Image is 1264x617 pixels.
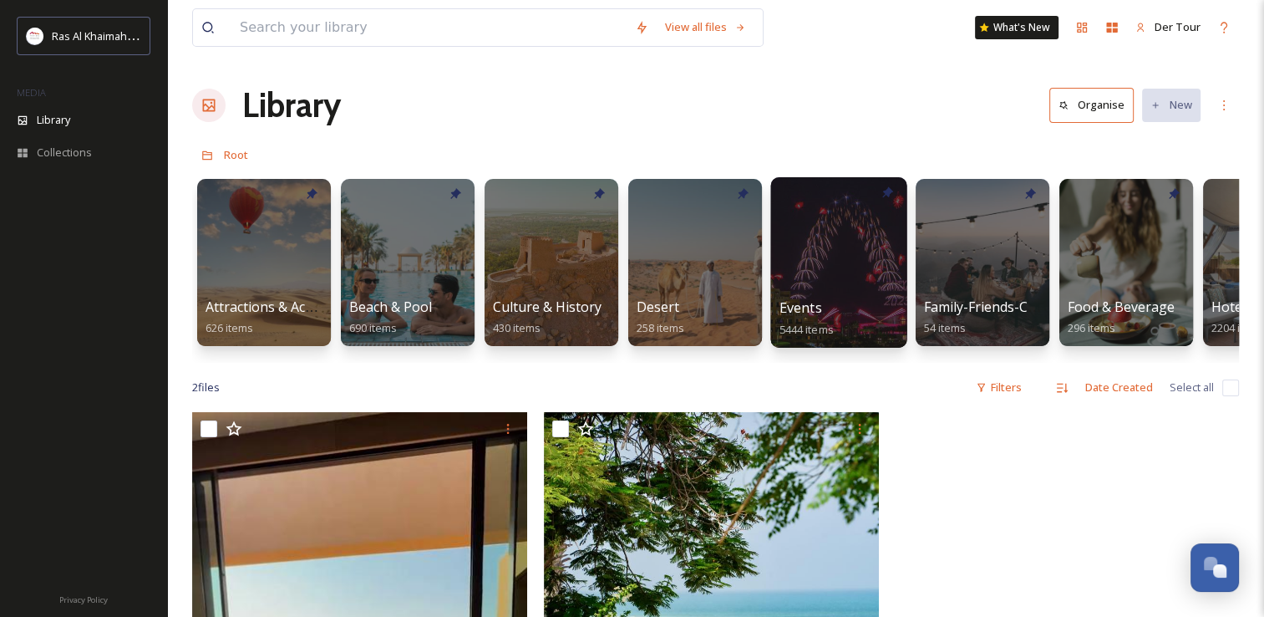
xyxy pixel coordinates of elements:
span: Hotels [1211,298,1252,316]
button: New [1142,89,1201,121]
a: Culture & History430 items [493,299,602,335]
span: Family-Friends-Couple-Solo [924,298,1096,316]
span: Der Tour [1155,19,1201,34]
span: Attractions & Activities [206,298,346,316]
span: MEDIA [17,86,46,99]
a: Der Tour [1127,11,1209,43]
input: Search your library [231,9,627,46]
a: Organise [1049,88,1142,122]
img: Logo_RAKTDA_RGB-01.png [27,28,43,44]
a: Attractions & Activities626 items [206,299,346,335]
a: Desert258 items [637,299,684,335]
span: 690 items [349,320,397,335]
span: Beach & Pool [349,298,432,316]
span: Ras Al Khaimah Tourism Development Authority [52,28,288,43]
a: Privacy Policy [59,589,108,609]
a: Library [242,80,341,130]
span: Food & Beverage [1068,298,1175,316]
span: 296 items [1068,320,1115,335]
div: Filters [967,371,1030,404]
a: Events5444 items [779,300,834,337]
span: Events [779,298,822,317]
a: Beach & Pool690 items [349,299,432,335]
button: Open Chat [1190,543,1239,592]
span: 626 items [206,320,253,335]
span: Library [37,112,70,128]
span: 430 items [493,320,541,335]
button: Organise [1049,88,1134,122]
span: 2 file s [192,380,220,395]
span: Select all [1170,380,1214,395]
a: What's New [975,16,1058,39]
span: Privacy Policy [59,594,108,605]
a: Food & Beverage296 items [1068,299,1175,335]
a: Family-Friends-Couple-Solo54 items [924,299,1096,335]
div: Date Created [1077,371,1161,404]
span: 5444 items [779,321,834,336]
a: View all files [657,11,754,43]
span: Root [224,147,248,162]
span: 258 items [637,320,684,335]
span: Desert [637,298,679,316]
span: Collections [37,145,92,161]
span: 54 items [924,320,966,335]
a: Root [224,145,248,165]
span: Culture & History [493,298,602,316]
